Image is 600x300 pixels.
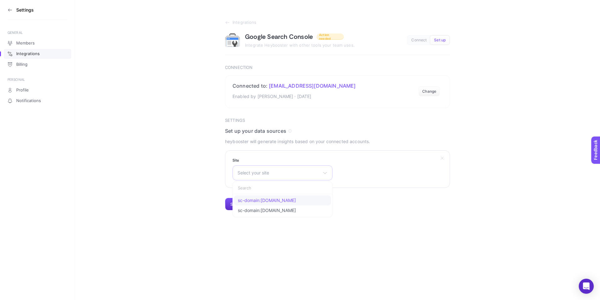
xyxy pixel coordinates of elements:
[232,158,332,163] label: Site
[225,118,450,123] h3: Settings
[269,83,356,89] span: [EMAIL_ADDRESS][DOMAIN_NAME]
[7,30,67,35] div: GENERAL
[7,77,67,82] div: PERSONAL
[16,88,29,93] span: Profile
[238,198,296,203] span: sc-domain:[DOMAIN_NAME]
[245,33,313,41] h1: Google Search Console
[238,208,296,213] span: sc-domain:[DOMAIN_NAME]
[225,138,450,145] p: heybooster will generate insights based on your connected accounts.
[16,51,40,56] span: Integrations
[232,20,257,25] span: Integrations
[4,38,71,48] a: Members
[16,62,27,67] span: Billing
[225,20,450,25] a: Integrations
[225,65,450,70] h3: Connection
[407,36,430,44] button: Connect
[4,2,24,7] span: Feedback
[225,198,249,210] button: Submit
[232,83,356,89] h2: Connected to:
[16,8,34,13] h3: Settings
[237,170,320,175] span: Select your site
[319,33,341,40] span: Action needed
[4,59,71,70] a: Billing
[4,85,71,95] a: Profile
[4,49,71,59] a: Integrations
[4,96,71,106] a: Notifications
[418,86,440,96] button: Change
[434,38,446,43] span: Set up
[16,41,35,46] span: Members
[16,98,41,103] span: Notifications
[225,128,286,134] span: Set up your data sources
[233,182,332,194] input: Search
[579,279,594,294] div: Open Intercom Messenger
[411,38,427,43] span: Connect
[232,93,356,100] p: Enabled by [PERSON_NAME] · [DATE]
[430,36,449,44] button: Set up
[245,43,355,48] span: Integrate Heybooster with other tools your team uses.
